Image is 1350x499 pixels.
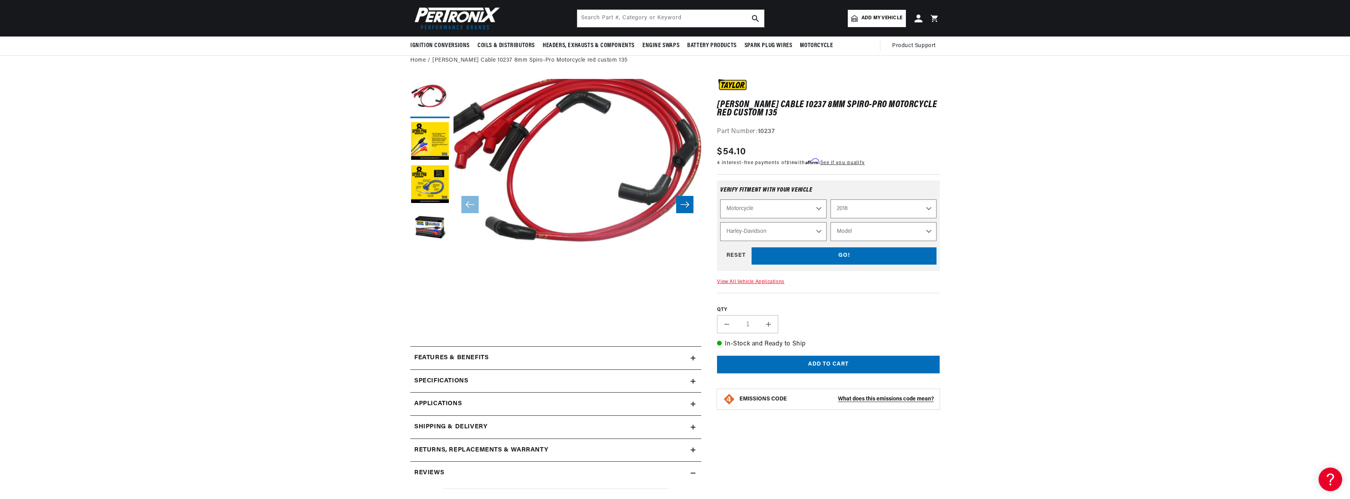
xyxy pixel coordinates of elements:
[720,199,826,218] select: Ride Type
[676,196,693,213] button: Slide right
[741,37,796,55] summary: Spark Plug Wires
[539,37,638,55] summary: Headers, Exhausts & Components
[805,159,819,165] span: Affirm
[410,37,474,55] summary: Ignition Conversions
[787,161,794,165] span: $14
[410,122,450,161] button: Load image 2 in gallery view
[717,280,784,284] a: View All Vehicle Applications
[717,145,746,159] span: $54.10
[820,161,865,165] a: See if you qualify - Learn more about Affirm Financing (opens in modal)
[848,10,906,27] a: Add my vehicle
[830,199,937,218] select: Year
[414,422,487,432] h2: Shipping & Delivery
[717,127,940,137] div: Part Number:
[796,37,837,55] summary: Motorcycle
[410,79,701,331] media-gallery: Gallery Viewer
[410,165,450,205] button: Load image 3 in gallery view
[477,42,535,50] span: Coils & Distributors
[720,187,937,199] div: Verify fitment with your vehicle
[838,396,934,402] strong: What does this emissions code mean?
[717,356,940,373] button: Add to cart
[410,393,701,416] a: Applications
[717,101,940,117] h1: [PERSON_NAME] Cable 10237 8mm Spiro-Pro Motorcycle red custom 135
[720,247,752,265] div: RESET
[410,208,450,248] button: Load image 4 in gallery view
[739,396,934,403] button: EMISSIONS CODEWhat does this emissions code mean?
[739,396,787,402] strong: EMISSIONS CODE
[410,439,701,462] summary: Returns, Replacements & Warranty
[638,37,683,55] summary: Engine Swaps
[410,42,470,50] span: Ignition Conversions
[862,15,902,22] span: Add my vehicle
[414,353,488,363] h2: Features & Benefits
[892,37,940,55] summary: Product Support
[642,42,679,50] span: Engine Swaps
[717,307,940,313] label: QTY
[758,128,775,135] strong: 10237
[717,339,940,349] p: In-Stock and Ready to Ship
[410,416,701,439] summary: Shipping & Delivery
[723,393,735,406] img: Emissions code
[717,159,865,166] p: 4 interest-free payments of with .
[414,468,444,478] h2: Reviews
[410,56,426,65] a: Home
[410,347,701,369] summary: Features & Benefits
[892,42,936,50] span: Product Support
[432,56,628,65] a: [PERSON_NAME] Cable 10237 8mm Spiro-Pro Motorcycle red custom 135
[410,462,701,484] summary: Reviews
[747,10,764,27] button: search button
[720,222,826,241] select: Make
[830,222,937,241] select: Model
[414,399,462,409] span: Applications
[745,42,792,50] span: Spark Plug Wires
[410,5,501,32] img: Pertronix
[410,370,701,393] summary: Specifications
[414,445,548,455] h2: Returns, Replacements & Warranty
[410,56,940,65] nav: breadcrumbs
[800,42,833,50] span: Motorcycle
[577,10,764,27] input: Search Part #, Category or Keyword
[410,79,450,118] button: Load image 1 in gallery view
[461,196,479,213] button: Slide left
[543,42,635,50] span: Headers, Exhausts & Components
[474,37,539,55] summary: Coils & Distributors
[687,42,737,50] span: Battery Products
[414,376,468,386] h2: Specifications
[683,37,741,55] summary: Battery Products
